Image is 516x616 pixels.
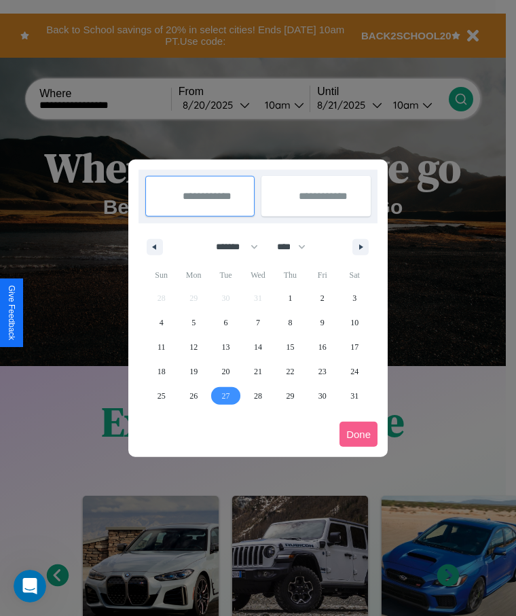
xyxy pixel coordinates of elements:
[14,570,46,602] iframe: Intercom live chat
[339,264,371,286] span: Sat
[222,384,230,408] span: 27
[189,359,198,384] span: 19
[318,359,327,384] span: 23
[222,335,230,359] span: 13
[254,335,262,359] span: 14
[242,264,274,286] span: Wed
[210,264,242,286] span: Tue
[318,335,327,359] span: 16
[306,286,338,310] button: 2
[320,310,325,335] span: 9
[158,335,166,359] span: 11
[339,422,377,447] button: Done
[210,310,242,335] button: 6
[274,310,306,335] button: 8
[242,310,274,335] button: 7
[288,286,292,310] span: 1
[339,310,371,335] button: 10
[306,264,338,286] span: Fri
[339,335,371,359] button: 17
[339,286,371,310] button: 3
[158,359,166,384] span: 18
[189,384,198,408] span: 26
[242,384,274,408] button: 28
[352,286,356,310] span: 3
[177,335,209,359] button: 12
[177,264,209,286] span: Mon
[286,384,294,408] span: 29
[274,384,306,408] button: 29
[350,359,358,384] span: 24
[189,335,198,359] span: 12
[320,286,325,310] span: 2
[210,384,242,408] button: 27
[210,335,242,359] button: 13
[177,310,209,335] button: 5
[222,359,230,384] span: 20
[224,310,228,335] span: 6
[274,264,306,286] span: Thu
[145,359,177,384] button: 18
[274,359,306,384] button: 22
[7,285,16,340] div: Give Feedback
[256,310,260,335] span: 7
[306,359,338,384] button: 23
[306,335,338,359] button: 16
[242,359,274,384] button: 21
[191,310,196,335] span: 5
[177,384,209,408] button: 26
[254,384,262,408] span: 28
[177,359,209,384] button: 19
[318,384,327,408] span: 30
[274,286,306,310] button: 1
[145,384,177,408] button: 25
[158,384,166,408] span: 25
[339,384,371,408] button: 31
[350,310,358,335] span: 10
[242,335,274,359] button: 14
[306,310,338,335] button: 9
[350,335,358,359] span: 17
[145,264,177,286] span: Sun
[210,359,242,384] button: 20
[286,335,294,359] span: 15
[160,310,164,335] span: 4
[350,384,358,408] span: 31
[274,335,306,359] button: 15
[254,359,262,384] span: 21
[145,335,177,359] button: 11
[286,359,294,384] span: 22
[306,384,338,408] button: 30
[339,359,371,384] button: 24
[145,310,177,335] button: 4
[288,310,292,335] span: 8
